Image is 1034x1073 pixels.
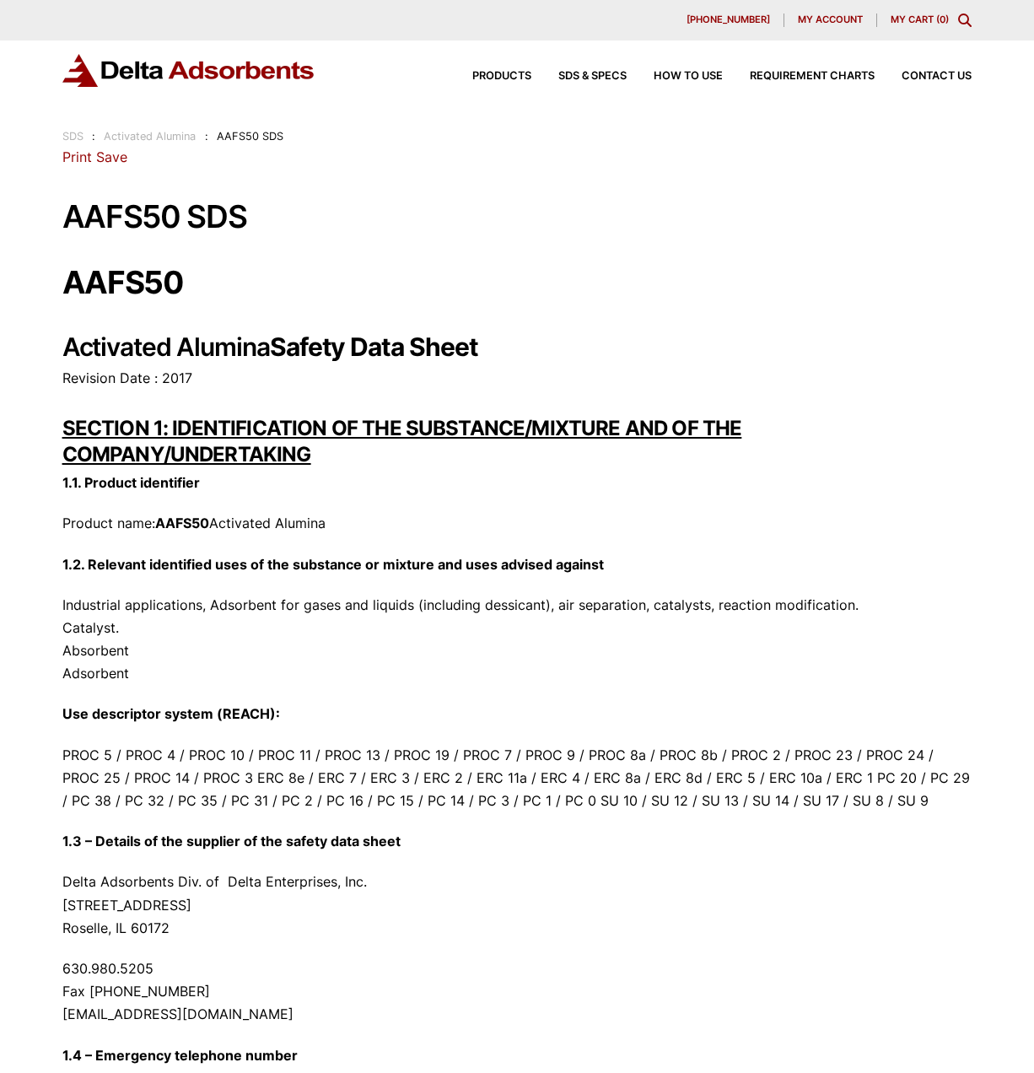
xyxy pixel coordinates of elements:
div: Toggle Modal Content [958,13,972,27]
strong: 1.2. Relevant identified uses of the substance or mixture and uses advised against [62,556,604,573]
strong: AAFS50 [155,515,209,531]
p: Delta Adsorbents Div. of Delta Enterprises, Inc. [STREET_ADDRESS] Roselle, IL 60172 [62,871,972,940]
a: How to Use [627,71,723,82]
span: Requirement Charts [750,71,875,82]
span: How to Use [654,71,723,82]
strong: 1.4 – Emergency telephone number [62,1047,298,1064]
span: : [205,130,208,143]
a: Activated Alumina [104,130,196,143]
img: Delta Adsorbents [62,54,315,87]
a: Contact Us [875,71,972,82]
strong: Safety Data Sheet [270,332,478,362]
a: Requirement Charts [723,71,875,82]
a: My account [784,13,877,27]
p: Revision Date : 2017 [62,367,972,390]
strong: SECTION 1: IDENTIFICATION OF THE SUBSTANCE/MIXTURE AND OF THE COMPANY/UNDERTAKING [62,416,742,466]
a: SDS & SPECS [531,71,627,82]
h2: Activated Alumina [62,332,972,362]
span: 0 [940,13,945,25]
a: Products [445,71,531,82]
strong: AAFS50 [62,263,183,301]
a: SDS [62,130,83,143]
a: Print [62,148,92,165]
span: [PHONE_NUMBER] [687,15,770,24]
strong: Use descriptor system (REACH): [62,705,280,722]
span: My account [798,15,863,24]
h1: AAFS50 SDS [62,200,972,235]
span: AAFS50 SDS [217,130,283,143]
span: SDS & SPECS [558,71,627,82]
strong: 1.3 – Details of the supplier of the safety data sheet [62,833,401,849]
a: [PHONE_NUMBER] [673,13,784,27]
span: Products [472,71,531,82]
p: Product name: Activated Alumina [62,512,972,535]
a: Save [96,148,127,165]
strong: 1.1. Product identifier [62,474,200,491]
a: My Cart (0) [891,13,949,25]
span: : [92,130,95,143]
p: PROC 5 / PROC 4 / PROC 10 / PROC 11 / PROC 13 / PROC 19 / PROC 7 / PROC 9 / PROC 8a / PROC 8b / P... [62,744,972,813]
span: Contact Us [902,71,972,82]
p: Industrial applications, Adsorbent for gases and liquids (including dessicant), air separation, c... [62,594,972,686]
p: 630.980.5205 Fax [PHONE_NUMBER] [EMAIL_ADDRESS][DOMAIN_NAME] [62,957,972,1027]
